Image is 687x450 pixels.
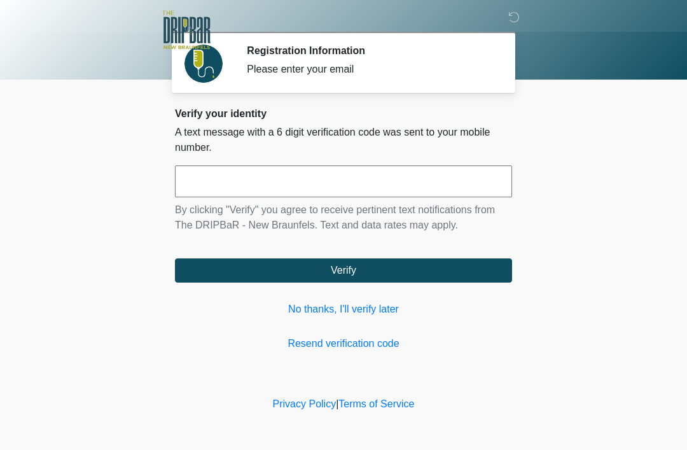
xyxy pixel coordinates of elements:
[247,62,493,77] div: Please enter your email
[273,398,337,409] a: Privacy Policy
[175,125,512,155] p: A text message with a 6 digit verification code was sent to your mobile number.
[175,202,512,233] p: By clicking "Verify" you agree to receive pertinent text notifications from The DRIPBaR - New Bra...
[175,302,512,317] a: No thanks, I'll verify later
[336,398,338,409] a: |
[338,398,414,409] a: Terms of Service
[175,258,512,283] button: Verify
[175,336,512,351] a: Resend verification code
[162,10,211,51] img: The DRIPBaR - New Braunfels Logo
[184,45,223,83] img: Agent Avatar
[175,108,512,120] h2: Verify your identity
